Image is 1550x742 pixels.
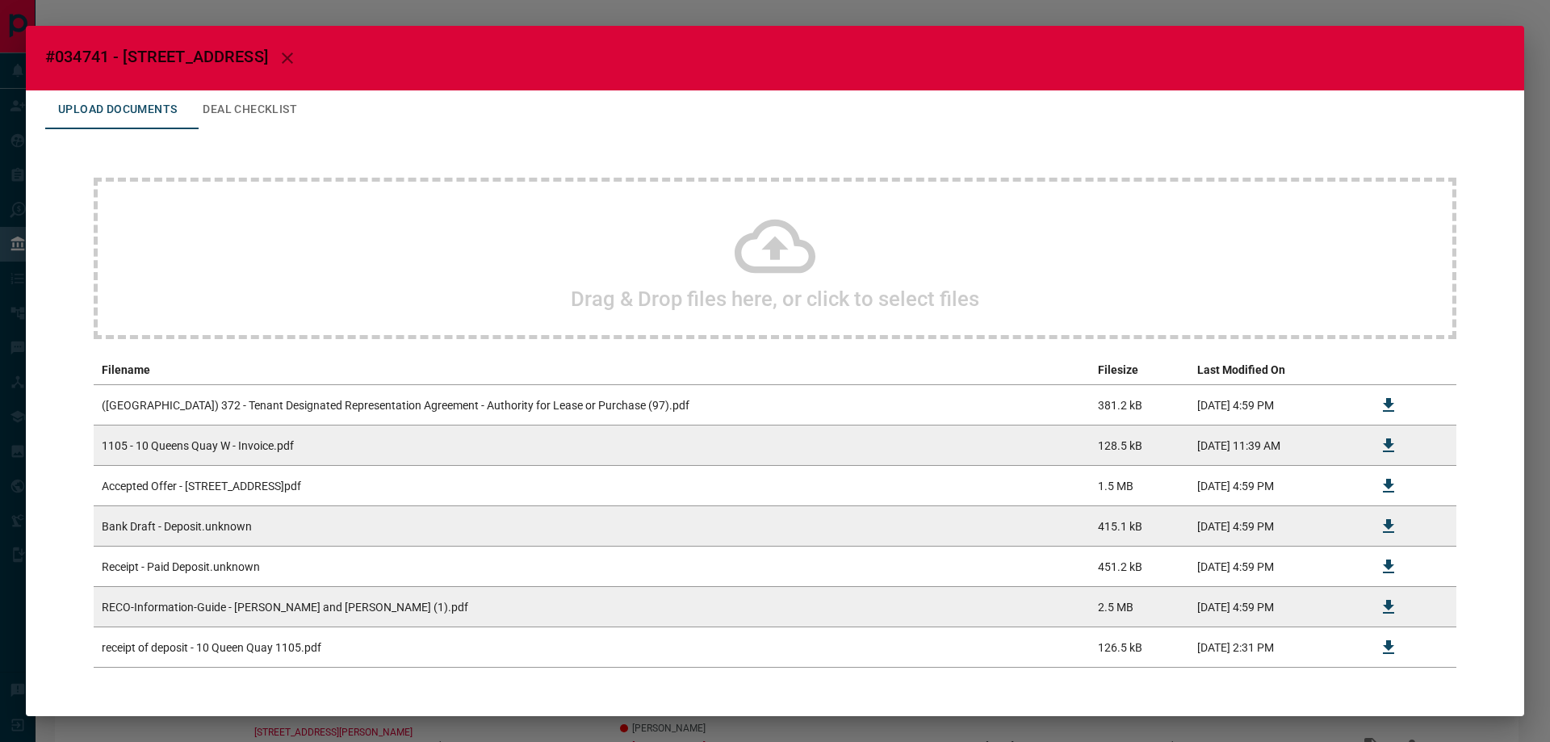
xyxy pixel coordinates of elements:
td: 1.5 MB [1090,466,1190,506]
td: 415.1 kB [1090,506,1190,547]
td: Bank Draft - Deposit.unknown [94,506,1090,547]
button: Download [1369,467,1408,505]
td: [DATE] 2:31 PM [1189,627,1361,668]
div: Drag & Drop files here, or click to select files [94,178,1456,339]
button: Download [1369,426,1408,465]
td: RECO-Information-Guide - [PERSON_NAME] and [PERSON_NAME] (1).pdf [94,587,1090,627]
td: [DATE] 4:59 PM [1189,506,1361,547]
td: 128.5 kB [1090,425,1190,466]
button: Download [1369,628,1408,667]
td: [DATE] 4:59 PM [1189,547,1361,587]
button: Download [1369,386,1408,425]
td: 451.2 kB [1090,547,1190,587]
h2: Drag & Drop files here, or click to select files [571,287,979,311]
button: Upload Documents [45,90,190,129]
button: Deal Checklist [190,90,310,129]
td: 1105 - 10 Queens Quay W - Invoice.pdf [94,425,1090,466]
th: Filename [94,355,1090,385]
td: 126.5 kB [1090,627,1190,668]
th: download action column [1361,355,1416,385]
td: [DATE] 11:39 AM [1189,425,1361,466]
th: delete file action column [1416,355,1456,385]
td: [DATE] 4:59 PM [1189,385,1361,425]
button: Download [1369,547,1408,586]
button: Download [1369,507,1408,546]
td: 2.5 MB [1090,587,1190,627]
span: #034741 - [STREET_ADDRESS] [45,47,268,66]
th: Filesize [1090,355,1190,385]
td: 381.2 kB [1090,385,1190,425]
th: Last Modified On [1189,355,1361,385]
td: Receipt - Paid Deposit.unknown [94,547,1090,587]
td: receipt of deposit - 10 Queen Quay 1105.pdf [94,627,1090,668]
button: Download [1369,588,1408,627]
td: [DATE] 4:59 PM [1189,587,1361,627]
td: [DATE] 4:59 PM [1189,466,1361,506]
td: Accepted Offer - [STREET_ADDRESS]pdf [94,466,1090,506]
td: ([GEOGRAPHIC_DATA]) 372 - Tenant Designated Representation Agreement - Authority for Lease or Pur... [94,385,1090,425]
